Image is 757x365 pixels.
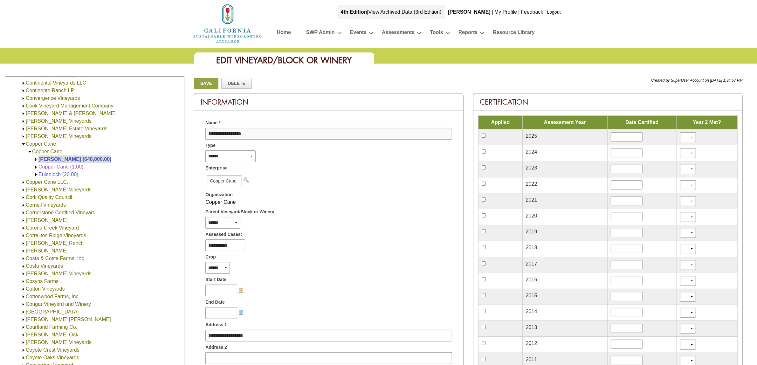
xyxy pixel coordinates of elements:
span: 2025 [526,133,537,139]
a: Copper Cane [26,141,56,147]
a: Copper Cane LLC. [26,179,68,185]
img: Choose a date [238,287,244,293]
img: Expand <span class='AgFacilityColorPurple'>Copper Cane (1.00)</span> [34,165,38,169]
img: Expand Continental Vineyards LLC [21,81,26,86]
a: Convergence Vineyards [26,95,80,101]
span: 2023 [526,165,537,170]
a: [PERSON_NAME] Vineyards [26,340,92,345]
img: Expand Cornett Vineyard [21,218,26,223]
img: Expand Coombs & Dunlap [21,111,26,116]
div: | [518,5,520,19]
a: Home [193,20,263,26]
td: Year 2 Met? [677,116,737,129]
a: Logout [547,10,561,15]
td: Applied [478,116,523,129]
img: Expand Coursey Graves [21,317,26,322]
span: Address 1 [205,321,227,328]
img: Expand Eulenloch (20.00) [34,172,38,177]
img: Expand Cook Vineyard Management Company [21,104,26,108]
span: End Date [205,299,225,306]
a: SWP Admin [306,28,335,39]
a: [PERSON_NAME] Vineyards [26,187,92,192]
img: Collapse Copper Cane [21,142,26,147]
div: Certification [473,93,742,111]
a: Tools [430,28,443,39]
span: Address 2 [205,344,227,351]
div: | [544,5,547,19]
img: Expand Courtland Farming Co. [21,325,26,330]
a: Resource Library [493,28,535,39]
a: [PERSON_NAME] Estate Vineyards [26,126,107,131]
span: Type [205,142,216,149]
span: Name * [205,120,220,126]
span: 2024 [526,149,537,155]
a: [GEOGRAPHIC_DATA] [26,309,79,314]
a: [PERSON_NAME] & [PERSON_NAME] [26,111,116,116]
img: Expand Covey Oak [21,333,26,337]
a: Cornerstone Certified Vineyard [26,210,95,215]
img: Expand Costa & Costa Farms, Inc [21,256,26,261]
span: 2015 [526,293,537,298]
span: 2019 [526,229,537,234]
span: Crop [205,254,216,260]
a: [PERSON_NAME] Oak [26,332,78,337]
a: [PERSON_NAME] Vineyards [26,271,92,276]
span: Copper Cane [205,199,236,205]
img: logo_cswa2x.png [193,3,263,44]
img: Expand Cork Quality Council [21,195,26,200]
img: Expand Cooper-Garrod Estate Vineyards [21,127,26,131]
img: Expand Cornell Vineyards [21,203,26,208]
a: Corona Creek Vineyard [26,225,79,231]
a: Assessments [382,28,415,39]
span: Edit Vineyard/Block or Winery [217,55,352,66]
img: Expand Cottonwood Farms, Inc. [21,294,26,299]
img: Expand Corralitos Ridge Vineyards [21,233,26,238]
span: 2017 [526,261,537,266]
td: Date Certified [607,116,677,129]
img: Expand County of Lake [21,310,26,314]
a: Cotton Vineyards [26,286,65,292]
a: [PERSON_NAME] Ranch [26,240,84,246]
a: My Profile [494,9,517,15]
img: Expand Copper Cane LLC. [21,180,26,185]
a: [PERSON_NAME] [26,217,68,223]
strong: 4th Edition [341,9,367,15]
a: Copper Cane (1.00) [38,164,83,169]
a: Cosyns Farms [26,279,58,284]
img: Expand Cox Vineyards [21,340,26,345]
a: Delete [221,78,252,89]
img: Expand Coplan Vineyards [21,134,26,139]
span: 2021 [526,197,537,203]
a: Continental Vineyards LLC [26,80,86,86]
span: Copper Cane [207,176,242,186]
a: [PERSON_NAME] Vineyards [26,134,92,139]
a: [PERSON_NAME] [26,248,68,253]
img: Expand Cordero Vineyards [21,188,26,192]
a: Costa Vineyards [26,263,63,269]
img: Expand Coyote Crest Vineyards [21,348,26,353]
span: Assessed Cases: [205,231,242,238]
a: [PERSON_NAME] (640,000.00) [38,156,111,162]
a: View Archived Data (3rd Edition) [368,9,442,15]
img: Expand Cory Ranch [21,241,26,246]
span: Start Date [205,276,226,283]
span: 2016 [526,277,537,282]
span: Enterprise [205,165,227,171]
td: Assessment Year [522,116,607,129]
span: 2018 [526,245,537,250]
img: Expand Corona Creek Vineyard [21,226,26,231]
span: Organization [205,191,233,198]
a: Reports [458,28,478,39]
a: Cottonwood Farms, Inc. [26,294,80,299]
a: Cork Quality Council [26,195,72,200]
a: Copper Cane [32,149,62,154]
img: Expand Cosyns Farms [21,279,26,284]
img: Expand Cooper Vineyards [21,119,26,124]
img: Choose a date [238,310,244,315]
a: Save [194,78,218,89]
a: Coyote Crest Vineyards [26,347,79,353]
div: | [338,5,445,19]
a: Cougar Vineyard and Winery [26,301,91,307]
span: 2011 [526,357,537,362]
